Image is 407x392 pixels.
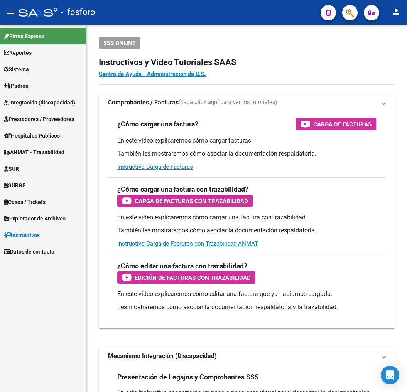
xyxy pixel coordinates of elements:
[108,98,179,107] strong: Comprobantes / Facturas
[296,118,376,130] button: Carga de Facturas
[99,55,395,70] h2: Instructivos y Video Tutoriales SAAS
[117,261,247,271] h3: ¿Cómo editar una factura con trazabilidad?
[135,196,248,206] span: Carga de Facturas con Trazabilidad
[117,372,259,382] h3: Presentación de Legajos y Comprobantes SSS
[4,247,54,256] span: Datos de contacto
[4,49,32,57] span: Reportes
[392,7,401,17] mat-icon: person
[117,226,376,235] p: También les mostraremos cómo asociar la documentación respaldatoria.
[117,119,198,130] h3: ¿Cómo cargar una factura?
[4,231,40,239] span: Instructivos
[117,240,258,247] a: Instructivo Carga de Facturas con Trazabilidad ANMAT
[99,112,395,328] div: Comprobantes / Facturas(haga click aquí para ver los tutoriales)
[135,273,251,283] span: Edición de Facturas con Trazabilidad
[4,115,74,123] span: Prestadores / Proveedores
[4,165,19,173] span: SUR
[117,163,193,170] a: Instructivo Carga de Facturas
[61,4,95,21] span: - fosforo
[103,40,135,47] span: SSS ONLINE
[4,214,66,223] span: Explorador de Archivos
[6,7,15,17] mat-icon: menu
[313,119,372,129] span: Carga de Facturas
[4,181,25,190] span: SURGE
[4,65,29,74] span: Sistema
[99,93,395,112] mat-expansion-panel-header: Comprobantes / Facturas(haga click aquí para ver los tutoriales)
[117,184,248,195] h3: ¿Cómo cargar una factura con trazabilidad?
[179,98,277,107] span: (haga click aquí para ver los tutoriales)
[99,347,395,365] mat-expansion-panel-header: Mecanismo Integración (Discapacidad)
[117,136,376,145] p: En este video explicaremos cómo cargar facturas.
[4,131,60,140] span: Hospitales Públicos
[117,271,255,284] button: Edición de Facturas con Trazabilidad
[381,366,399,384] div: Open Intercom Messenger
[4,32,44,40] span: Firma Express
[117,303,376,311] p: Les mostraremos cómo asociar la documentación respaldatoria y la trazabilidad.
[4,198,46,206] span: Casos / Tickets
[117,290,376,298] p: En este video explicaremos cómo editar una factura que ya habíamos cargado.
[99,37,140,49] button: SSS ONLINE
[4,148,64,156] span: ANMAT - Trazabilidad
[117,150,376,158] p: También les mostraremos cómo asociar la documentación respaldatoria.
[108,352,217,360] strong: Mecanismo Integración (Discapacidad)
[117,195,253,207] button: Carga de Facturas con Trazabilidad
[4,98,75,107] span: Integración (discapacidad)
[4,82,29,90] span: Padrón
[99,71,206,77] a: Centro de Ayuda - Administración de O.S.
[117,213,376,222] p: En este video explicaremos cómo cargar una factura con trazabilidad.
